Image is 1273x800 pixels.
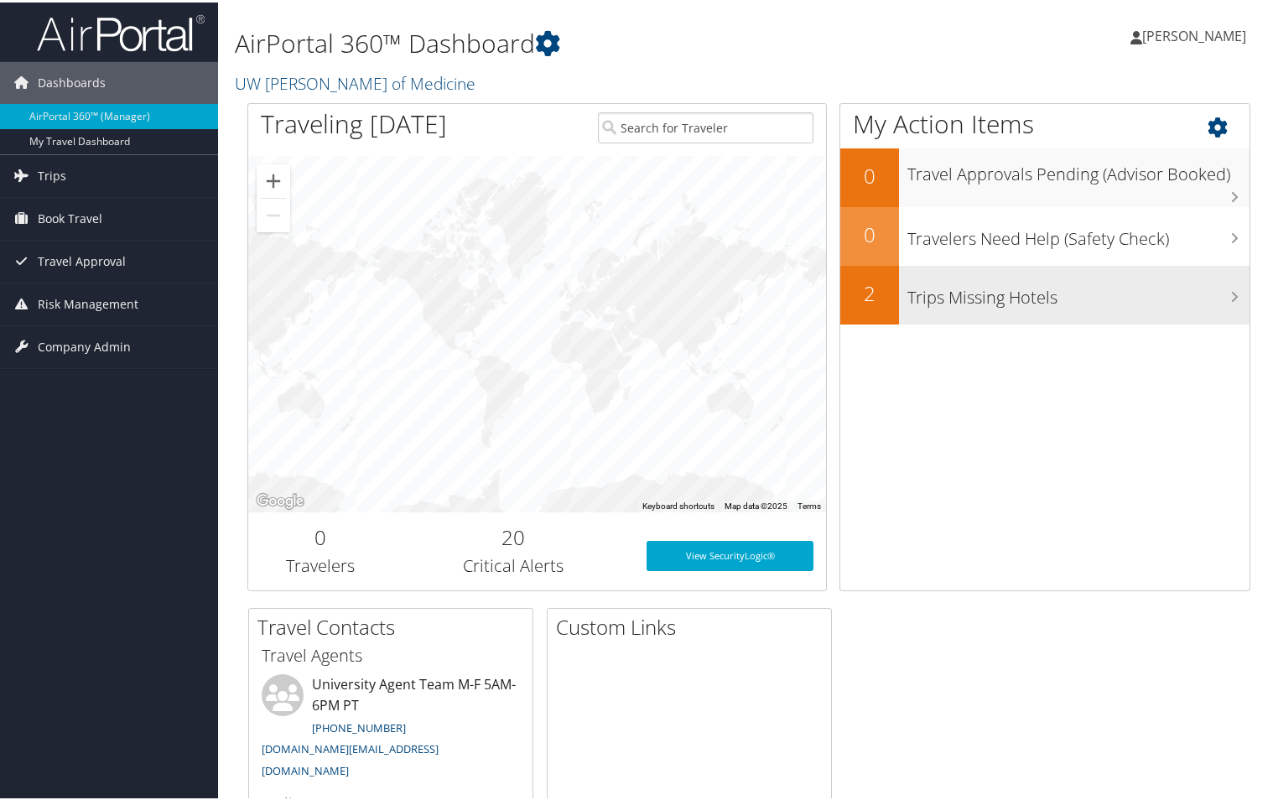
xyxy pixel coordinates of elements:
[38,324,131,366] span: Company Admin
[556,610,831,639] h2: Custom Links
[840,146,1250,205] a: 0Travel Approvals Pending (Advisor Booked)
[725,499,787,508] span: Map data ©2025
[312,718,406,733] a: [PHONE_NUMBER]
[38,153,66,195] span: Trips
[38,281,138,323] span: Risk Management
[840,159,899,188] h2: 0
[252,488,308,510] a: Open this area in Google Maps (opens a new window)
[257,162,290,195] button: Zoom in
[38,195,102,237] span: Book Travel
[262,642,520,665] h3: Travel Agents
[1142,24,1246,43] span: [PERSON_NAME]
[261,104,447,139] h1: Traveling [DATE]
[647,538,814,569] a: View SecurityLogic®
[907,275,1250,307] h3: Trips Missing Hotels
[38,238,126,280] span: Travel Approval
[235,23,920,59] h1: AirPortal 360™ Dashboard
[907,152,1250,184] h3: Travel Approvals Pending (Advisor Booked)
[840,218,899,247] h2: 0
[798,499,821,508] a: Terms (opens in new tab)
[252,488,308,510] img: Google
[262,739,439,776] a: [DOMAIN_NAME][EMAIL_ADDRESS][DOMAIN_NAME]
[257,196,290,230] button: Zoom out
[642,498,714,510] button: Keyboard shortcuts
[235,70,480,92] a: UW [PERSON_NAME] of Medicine
[257,610,533,639] h2: Travel Contacts
[840,104,1250,139] h1: My Action Items
[598,110,813,141] input: Search for Traveler
[37,11,205,50] img: airportal-logo.png
[261,552,380,575] h3: Travelers
[38,60,106,101] span: Dashboards
[253,672,528,783] li: University Agent Team M-F 5AM-6PM PT
[405,521,621,549] h2: 20
[840,263,1250,322] a: 2Trips Missing Hotels
[405,552,621,575] h3: Critical Alerts
[261,521,380,549] h2: 0
[907,216,1250,248] h3: Travelers Need Help (Safety Check)
[840,205,1250,263] a: 0Travelers Need Help (Safety Check)
[1130,8,1263,59] a: [PERSON_NAME]
[840,277,899,305] h2: 2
